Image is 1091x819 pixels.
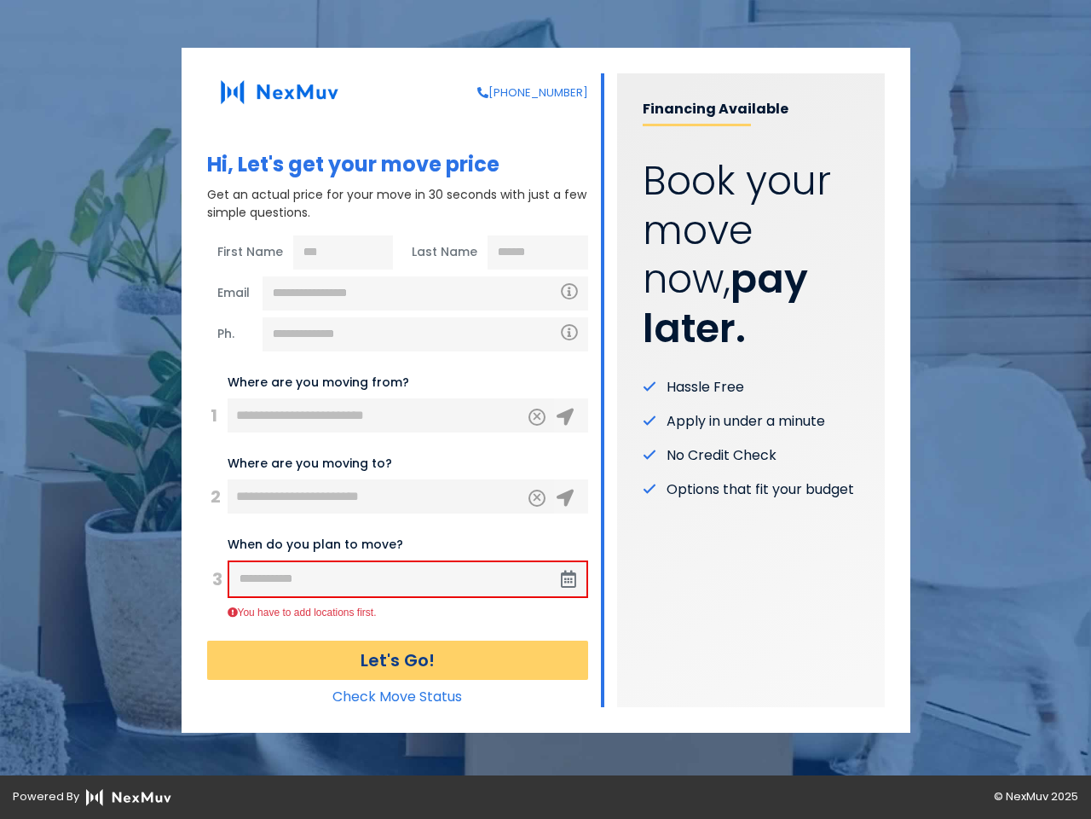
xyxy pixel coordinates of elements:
[643,252,808,356] strong: pay later.
[667,411,825,432] span: Apply in under a minute
[643,157,859,353] p: Book your move now,
[528,409,545,426] button: Clear
[215,605,601,620] div: You have to add locations first.
[228,374,409,392] label: Where are you moving from?
[545,788,1091,806] div: © NexMuv 2025
[207,235,293,270] span: First Name
[207,641,588,680] button: Let's Go!
[401,235,488,270] span: Last Name
[528,490,545,507] button: Clear
[228,455,392,473] label: Where are you moving to?
[228,398,554,433] input: 123 Main St, City, ST ZIP
[667,377,744,398] span: Hassle Free
[207,186,588,222] p: Get an actual price for your move in 30 seconds with just a few simple questions.
[207,73,352,112] img: NexMuv
[643,99,859,126] p: Financing Available
[477,84,588,102] a: [PHONE_NUMBER]
[207,317,263,351] span: Ph.
[667,479,854,500] span: Options that fit your budget
[228,479,554,514] input: 456 Elm St, City, ST ZIP
[207,276,263,311] span: Email
[332,687,462,706] a: Check Move Status
[228,536,403,554] label: When do you plan to move?
[667,445,776,466] span: No Credit Check
[207,153,588,177] h1: Hi, Let's get your move price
